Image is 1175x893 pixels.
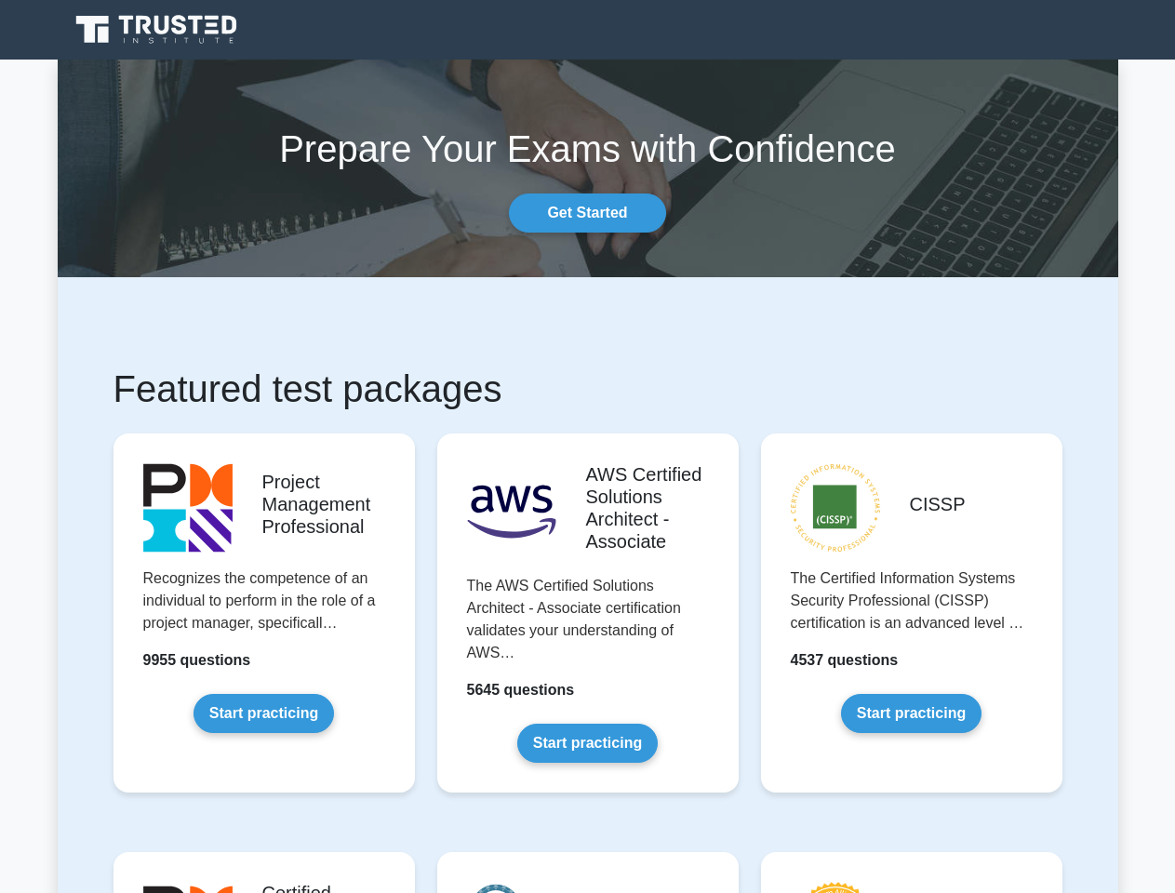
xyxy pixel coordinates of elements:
[841,694,981,733] a: Start practicing
[113,367,1062,411] h1: Featured test packages
[58,127,1118,171] h1: Prepare Your Exams with Confidence
[194,694,334,733] a: Start practicing
[517,724,658,763] a: Start practicing
[509,193,665,233] a: Get Started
